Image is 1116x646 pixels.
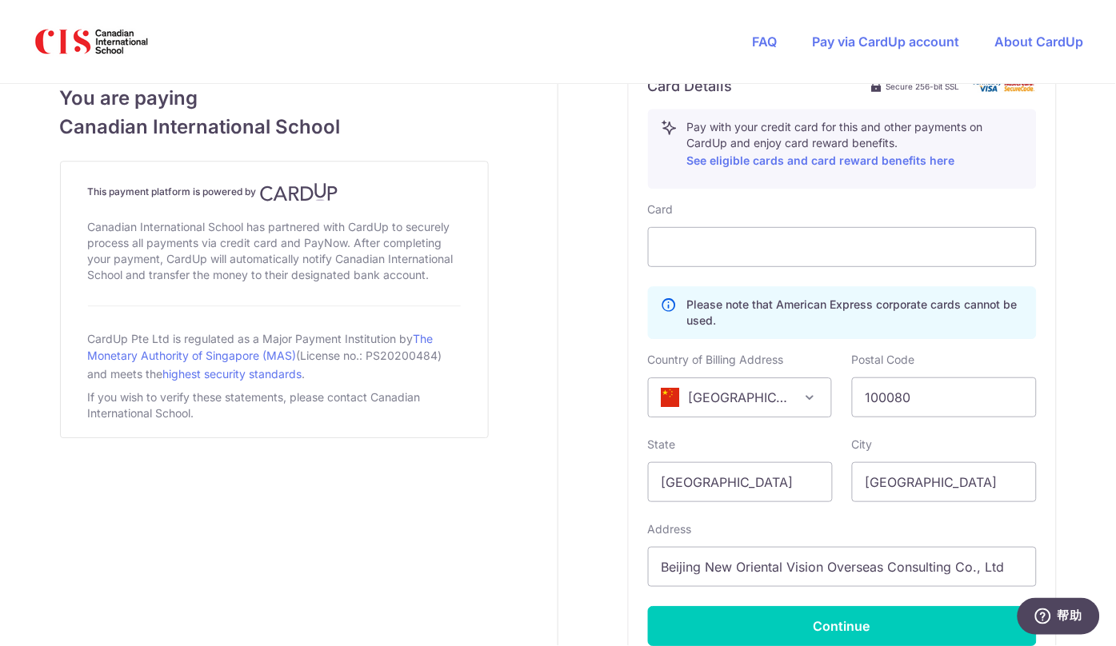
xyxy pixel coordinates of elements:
p: Pay with your credit card for this and other payments on CardUp and enjoy card reward benefits. [687,119,1023,170]
div: Canadian International School has partnered with CardUp to securely process all payments via cred... [88,216,461,286]
h6: Card Details [648,77,733,96]
a: See eligible cards and card reward benefits here [687,154,955,167]
a: highest security standards [163,367,302,381]
a: About CardUp [995,34,1084,50]
button: Continue [648,606,1037,646]
label: State [648,437,676,453]
span: Secure 256-bit SSL [886,80,960,93]
h4: This payment platform is powered by [88,182,461,201]
input: Example 123456 [852,377,1037,417]
label: Card [648,201,674,217]
div: If you wish to verify these statements, please contact Canadian International School. [88,386,461,425]
span: Canadian International School [60,113,489,142]
iframe: Secure card payment input frame [662,237,1023,257]
p: Please note that American Express corporate cards cannot be used. [687,297,1023,329]
span: You are paying [60,84,489,113]
a: Pay via CardUp account [813,34,960,50]
label: Postal Code [852,352,915,368]
iframe: 打开一个小组件，您可以在其中找到更多信息 [1017,598,1100,638]
a: FAQ [753,34,778,50]
label: Country of Billing Address [648,352,784,368]
img: CardUp [260,182,338,201]
div: CardUp Pte Ltd is regulated as a Major Payment Institution by (License no.: PS20200484) and meets... [88,325,461,386]
span: China [648,377,833,417]
label: Address [648,521,692,537]
span: China [649,378,832,417]
img: card secure [973,79,1037,93]
label: City [852,437,873,453]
